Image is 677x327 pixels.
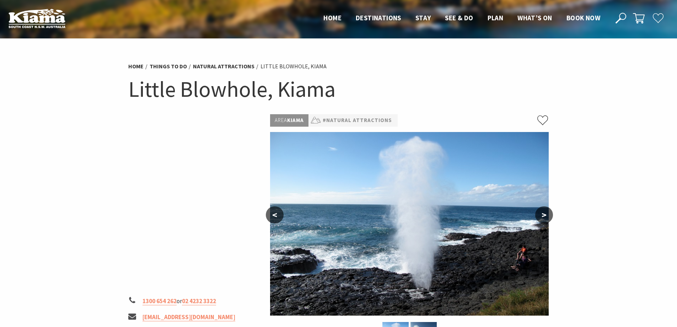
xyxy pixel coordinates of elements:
[128,75,549,104] h1: Little Blowhole, Kiama
[566,14,600,22] span: Book now
[128,63,144,70] a: Home
[445,14,473,22] span: See & Do
[9,9,65,28] img: Kiama Logo
[323,116,392,125] a: #Natural Attractions
[128,296,265,306] li: or
[517,14,552,22] span: What’s On
[143,297,177,305] a: 1300 654 262
[193,63,254,70] a: Natural Attractions
[260,62,327,71] li: Little Blowhole, Kiama
[143,313,235,321] a: [EMAIL_ADDRESS][DOMAIN_NAME]
[415,14,431,22] span: Stay
[275,117,287,123] span: Area
[150,63,187,70] a: Things To Do
[488,14,504,22] span: Plan
[535,206,553,223] button: >
[323,14,342,22] span: Home
[182,297,216,305] a: 02 4232 3322
[270,114,308,127] p: Kiama
[266,206,284,223] button: <
[356,14,401,22] span: Destinations
[316,12,607,24] nav: Main Menu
